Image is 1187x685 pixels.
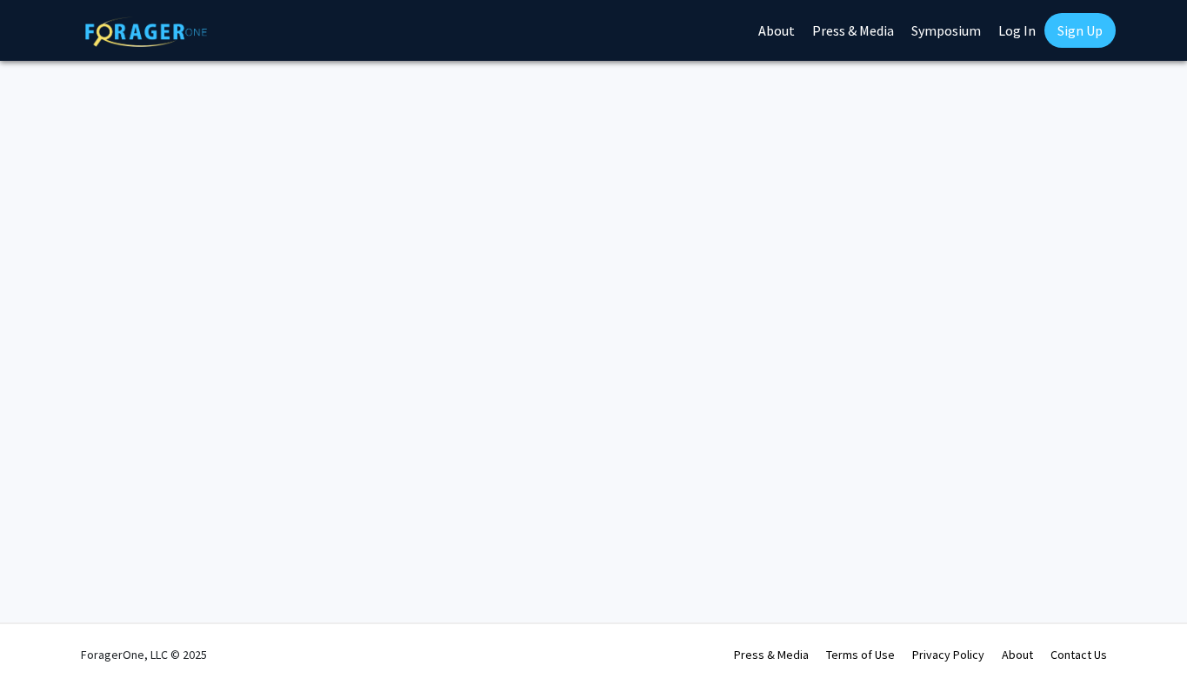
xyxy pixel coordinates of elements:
[1002,647,1033,662] a: About
[1044,13,1116,48] a: Sign Up
[81,624,207,685] div: ForagerOne, LLC © 2025
[826,647,895,662] a: Terms of Use
[912,647,984,662] a: Privacy Policy
[734,647,809,662] a: Press & Media
[1050,647,1107,662] a: Contact Us
[85,17,207,47] img: ForagerOne Logo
